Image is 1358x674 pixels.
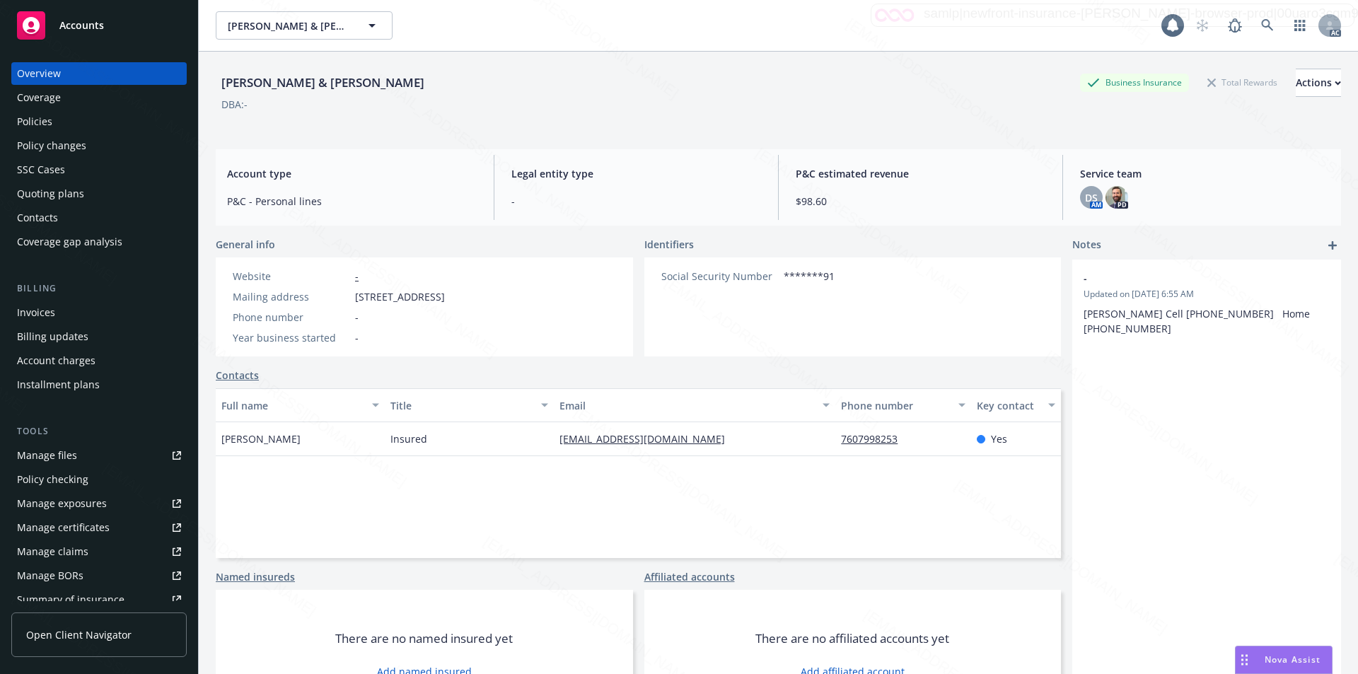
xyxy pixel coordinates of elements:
[26,627,132,642] span: Open Client Navigator
[977,398,1040,413] div: Key contact
[1286,11,1314,40] a: Switch app
[390,398,533,413] div: Title
[17,62,61,85] div: Overview
[17,468,88,491] div: Policy checking
[1253,11,1282,40] a: Search
[216,368,259,383] a: Contacts
[390,431,427,446] span: Insured
[11,588,187,611] a: Summary of insurance
[1200,74,1284,91] div: Total Rewards
[17,540,88,563] div: Manage claims
[17,349,95,372] div: Account charges
[1221,11,1249,40] a: Report a Bug
[1080,74,1189,91] div: Business Insurance
[233,310,349,325] div: Phone number
[17,182,84,205] div: Quoting plans
[1084,288,1330,301] span: Updated on [DATE] 6:55 AM
[11,134,187,157] a: Policy changes
[11,281,187,296] div: Billing
[11,373,187,396] a: Installment plans
[233,289,349,304] div: Mailing address
[1188,11,1217,40] a: Start snowing
[511,166,761,181] span: Legal entity type
[59,20,104,31] span: Accounts
[17,207,58,229] div: Contacts
[11,301,187,324] a: Invoices
[1072,237,1101,254] span: Notes
[216,237,275,252] span: General info
[221,431,301,446] span: [PERSON_NAME]
[1265,653,1321,666] span: Nova Assist
[11,424,187,438] div: Tools
[11,158,187,181] a: SSC Cases
[11,110,187,133] a: Policies
[1236,646,1253,673] div: Drag to move
[11,564,187,587] a: Manage BORs
[991,431,1007,446] span: Yes
[11,492,187,515] a: Manage exposures
[559,398,814,413] div: Email
[511,194,761,209] span: -
[559,432,736,446] a: [EMAIL_ADDRESS][DOMAIN_NAME]
[216,11,393,40] button: [PERSON_NAME] & [PERSON_NAME]
[221,97,248,112] div: DBA: -
[1105,186,1128,209] img: photo
[11,182,187,205] a: Quoting plans
[661,269,778,284] div: Social Security Number
[17,110,52,133] div: Policies
[17,86,61,109] div: Coverage
[644,237,694,252] span: Identifiers
[1084,271,1293,286] span: -
[11,444,187,467] a: Manage files
[796,166,1045,181] span: P&C estimated revenue
[355,330,359,345] span: -
[11,6,187,45] a: Accounts
[355,269,359,283] a: -
[1324,237,1341,254] a: add
[841,432,909,446] a: 7607998253
[216,569,295,584] a: Named insureds
[1072,260,1341,347] div: -Updated on [DATE] 6:55 AM[PERSON_NAME] Cell [PHONE_NUMBER] Home [PHONE_NUMBER]
[11,231,187,253] a: Coverage gap analysis
[17,373,100,396] div: Installment plans
[17,158,65,181] div: SSC Cases
[216,388,385,422] button: Full name
[554,388,835,422] button: Email
[796,194,1045,209] span: $98.60
[385,388,554,422] button: Title
[17,231,122,253] div: Coverage gap analysis
[1085,190,1098,205] span: DS
[11,62,187,85] a: Overview
[17,325,88,348] div: Billing updates
[17,588,124,611] div: Summary of insurance
[971,388,1061,422] button: Key contact
[221,398,364,413] div: Full name
[227,194,477,209] span: P&C - Personal lines
[644,569,735,584] a: Affiliated accounts
[755,630,949,647] span: There are no affiliated accounts yet
[233,269,349,284] div: Website
[11,325,187,348] a: Billing updates
[1296,69,1341,97] button: Actions
[355,310,359,325] span: -
[17,301,55,324] div: Invoices
[1080,166,1330,181] span: Service team
[216,74,430,92] div: [PERSON_NAME] & [PERSON_NAME]
[11,349,187,372] a: Account charges
[17,564,83,587] div: Manage BORs
[11,86,187,109] a: Coverage
[17,492,107,515] div: Manage exposures
[355,289,445,304] span: [STREET_ADDRESS]
[11,540,187,563] a: Manage claims
[17,516,110,539] div: Manage certificates
[11,468,187,491] a: Policy checking
[228,18,350,33] span: [PERSON_NAME] & [PERSON_NAME]
[17,134,86,157] div: Policy changes
[11,516,187,539] a: Manage certificates
[1084,306,1330,336] p: [PERSON_NAME] Cell [PHONE_NUMBER] Home [PHONE_NUMBER]
[835,388,970,422] button: Phone number
[233,330,349,345] div: Year business started
[11,207,187,229] a: Contacts
[1235,646,1333,674] button: Nova Assist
